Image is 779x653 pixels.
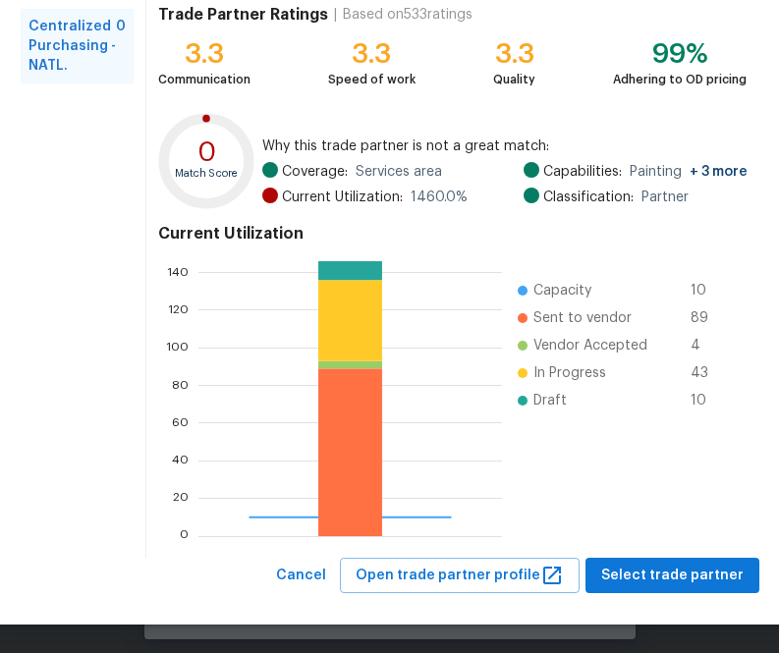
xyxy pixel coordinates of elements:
[691,391,722,410] span: 10
[691,281,722,300] span: 10
[533,281,591,300] span: Capacity
[613,70,747,89] div: Adhering to OD pricing
[533,336,647,355] span: Vendor Accepted
[172,455,189,466] text: 40
[613,44,747,64] div: 99%
[282,188,403,207] span: Current Utilization:
[641,188,689,207] span: Partner
[328,70,416,89] div: Speed of work
[276,564,326,588] span: Cancel
[180,529,189,541] text: 0
[172,416,189,428] text: 60
[328,5,343,25] div: |
[173,492,189,504] text: 20
[158,44,250,64] div: 3.3
[356,564,564,588] span: Open trade partner profile
[533,391,567,410] span: Draft
[116,17,126,76] span: 0
[356,162,442,182] span: Services area
[543,162,622,182] span: Capabilities:
[167,266,189,278] text: 140
[262,136,747,156] span: Why this trade partner is not a great match:
[691,308,722,328] span: 89
[343,5,473,25] div: Based on 533 ratings
[28,17,116,76] span: Centralized Purchasing - NATL.
[630,162,748,182] span: Painting
[268,558,334,594] button: Cancel
[168,303,189,315] text: 120
[340,558,580,594] button: Open trade partner profile
[282,162,348,182] span: Coverage:
[691,336,722,355] span: 4
[411,188,468,207] span: 1460.0 %
[533,363,606,383] span: In Progress
[543,188,634,207] span: Classification:
[158,70,250,89] div: Communication
[158,224,748,244] h4: Current Utilization
[158,5,328,25] h4: Trade Partner Ratings
[174,169,238,180] text: Match Score
[691,363,722,383] span: 43
[690,165,748,179] span: + 3 more
[166,341,189,353] text: 100
[493,70,535,89] div: Quality
[172,379,189,391] text: 80
[196,139,215,166] text: 0
[585,558,759,594] button: Select trade partner
[601,564,744,588] span: Select trade partner
[493,44,535,64] div: 3.3
[533,308,632,328] span: Sent to vendor
[328,44,416,64] div: 3.3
